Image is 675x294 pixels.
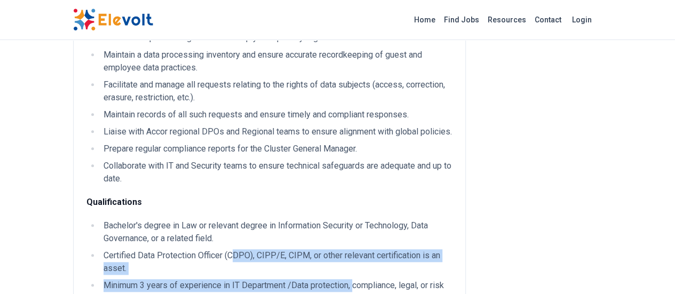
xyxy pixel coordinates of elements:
[100,249,452,275] li: Certified Data Protection Officer (CDPO), CIPP/E, CIPM, or other relevant certification is an asset.
[100,142,452,155] li: Prepare regular compliance reports for the Cluster General Manager.
[100,125,452,138] li: Liaise with Accor regional DPOs and Regional teams to ensure alignment with global policies.
[73,9,153,31] img: Elevolt
[622,243,675,294] iframe: Chat Widget
[100,160,452,185] li: Collaborate with IT and Security teams to ensure technical safeguards are adequate and up to date.
[410,11,440,28] a: Home
[440,11,483,28] a: Find Jobs
[100,219,452,245] li: Bachelor's degree in Law or relevant degree in Information Security or Technology, Data Governanc...
[100,49,452,74] li: Maintain a data processing inventory and ensure accurate recordkeeping of guest and employee data...
[100,108,452,121] li: Maintain records of all such requests and ensure timely and compliant responses.
[530,11,566,28] a: Contact
[86,197,142,207] strong: Qualifications
[566,9,598,30] a: Login
[483,11,530,28] a: Resources
[100,78,452,104] li: Facilitate and manage all requests relating to the rights of data subjects (access, correction, e...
